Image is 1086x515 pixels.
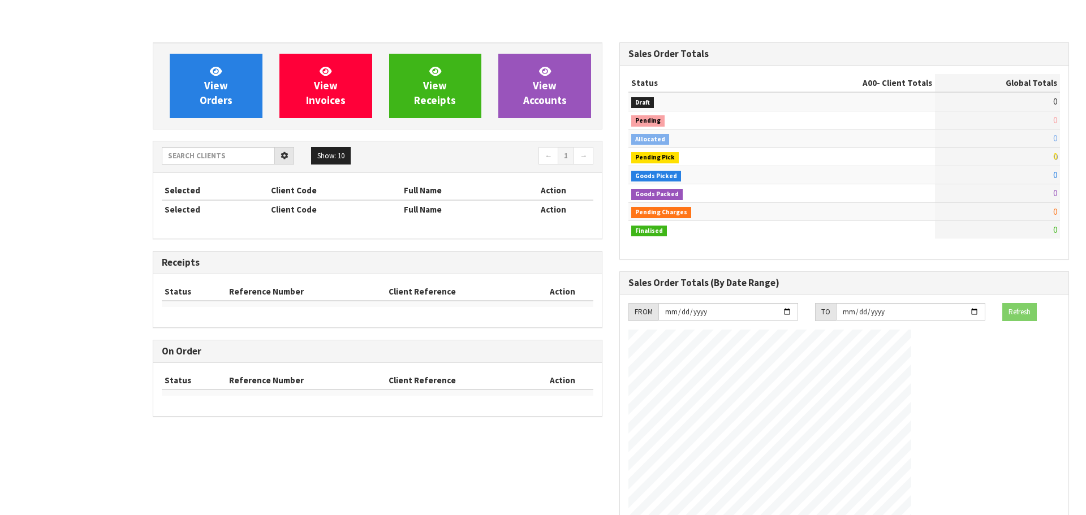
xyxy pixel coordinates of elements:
[1002,303,1037,321] button: Refresh
[513,200,593,218] th: Action
[311,147,351,165] button: Show: 10
[538,147,558,165] a: ←
[1053,151,1057,162] span: 0
[226,371,386,390] th: Reference Number
[268,200,401,218] th: Client Code
[531,371,593,390] th: Action
[523,64,567,107] span: View Accounts
[498,54,591,118] a: ViewAccounts
[268,181,401,200] th: Client Code
[574,147,593,165] a: →
[401,181,513,200] th: Full Name
[162,181,268,200] th: Selected
[162,200,268,218] th: Selected
[1053,188,1057,198] span: 0
[558,147,574,165] a: 1
[1053,133,1057,144] span: 0
[401,200,513,218] th: Full Name
[414,64,456,107] span: View Receipts
[513,181,593,200] th: Action
[162,147,275,165] input: Search clients
[631,226,667,237] span: Finalised
[628,74,771,92] th: Status
[1053,115,1057,125] span: 0
[162,257,593,268] h3: Receipts
[386,371,531,390] th: Client Reference
[170,54,262,118] a: ViewOrders
[531,283,593,301] th: Action
[1053,170,1057,180] span: 0
[162,283,226,301] th: Status
[631,189,683,200] span: Goods Packed
[628,49,1060,59] h3: Sales Order Totals
[200,64,232,107] span: View Orders
[631,207,691,218] span: Pending Charges
[226,283,386,301] th: Reference Number
[628,278,1060,288] h3: Sales Order Totals (By Date Range)
[631,171,681,182] span: Goods Picked
[863,77,877,88] span: A00
[162,346,593,357] h3: On Order
[815,303,836,321] div: TO
[386,147,593,167] nav: Page navigation
[279,54,372,118] a: ViewInvoices
[631,97,654,109] span: Draft
[1053,96,1057,107] span: 0
[386,283,531,301] th: Client Reference
[628,303,658,321] div: FROM
[631,152,679,163] span: Pending Pick
[306,64,346,107] span: View Invoices
[1053,206,1057,217] span: 0
[389,54,482,118] a: ViewReceipts
[1053,224,1057,235] span: 0
[935,74,1060,92] th: Global Totals
[162,371,226,390] th: Status
[631,134,669,145] span: Allocated
[771,74,935,92] th: - Client Totals
[631,115,665,127] span: Pending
